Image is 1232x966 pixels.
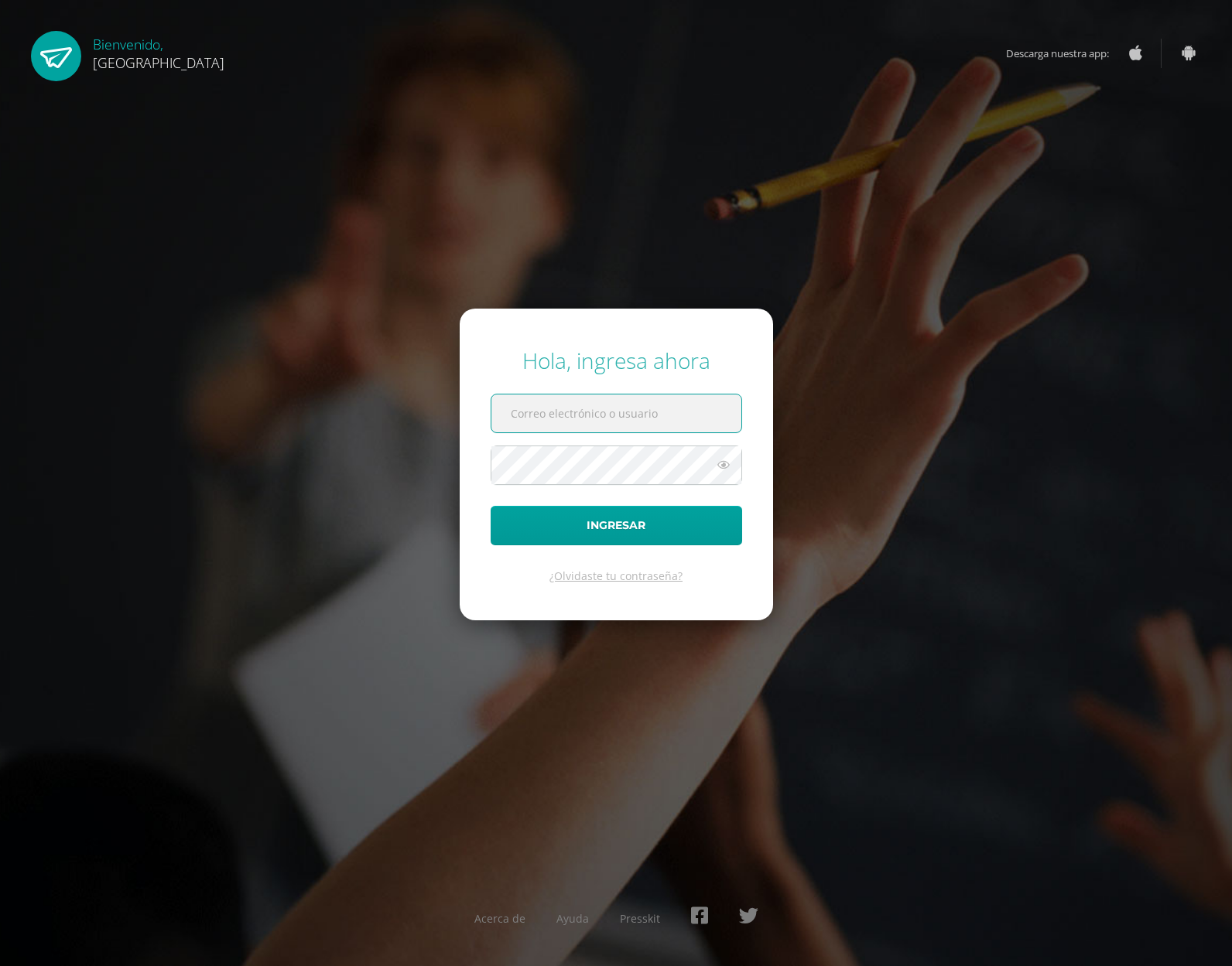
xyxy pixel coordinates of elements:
a: Presskit [620,911,660,926]
a: ¿Olvidaste tu contraseña? [549,568,683,583]
span: [GEOGRAPHIC_DATA] [93,53,224,72]
span: Descarga nuestra app: [1006,39,1124,68]
div: Bienvenido, [93,31,224,72]
a: Ayuda [556,911,589,926]
input: Correo electrónico o usuario [491,394,741,432]
a: Acerca de [474,911,525,926]
div: Hola, ingresa ahora [491,346,742,375]
button: Ingresar [491,506,742,545]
